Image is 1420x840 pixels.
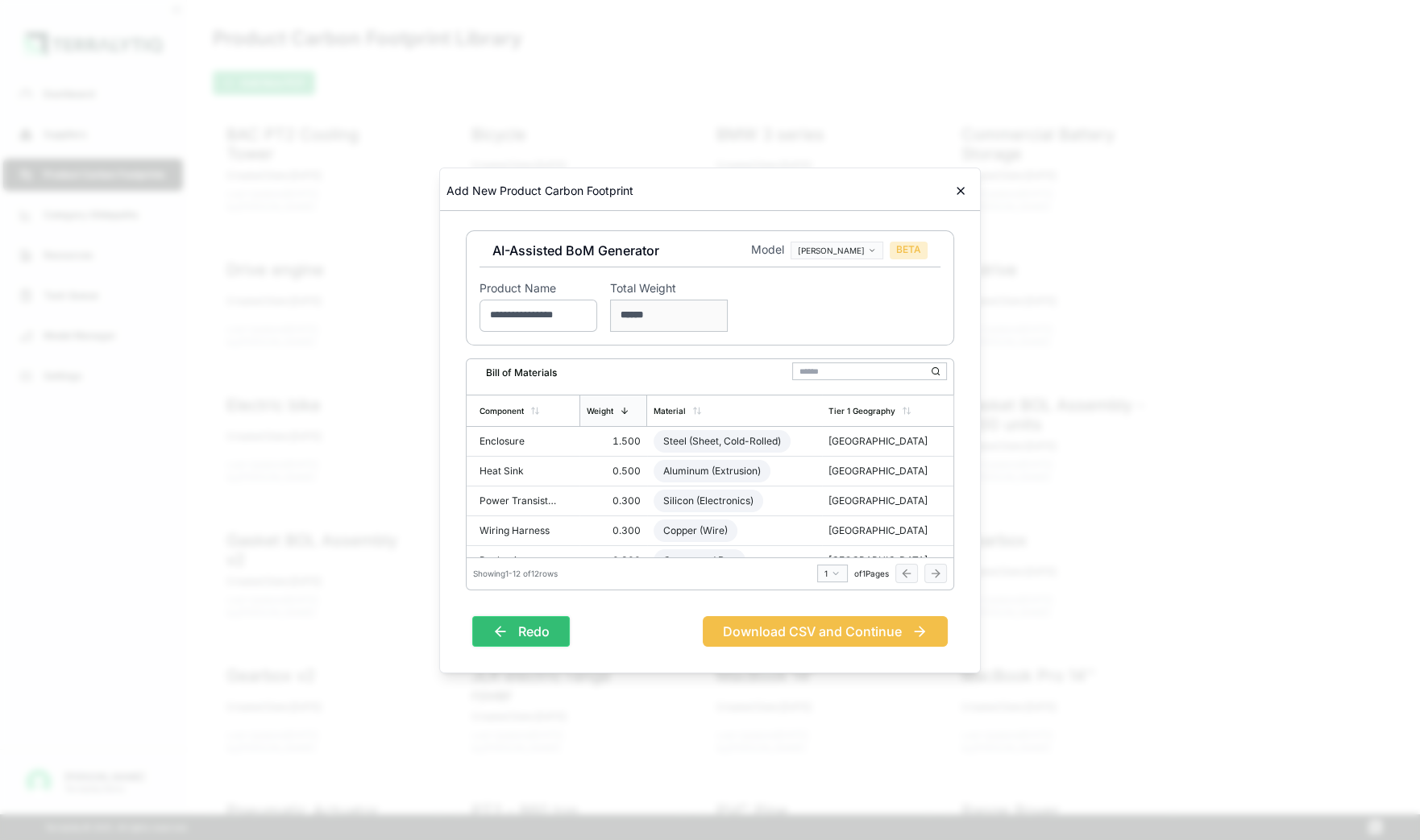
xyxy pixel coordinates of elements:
[817,565,848,582] button: 1
[480,406,524,416] div: Component
[791,242,883,259] button: [PERSON_NAME]
[822,516,953,546] td: [GEOGRAPHIC_DATA]
[586,435,640,448] div: 1.500
[854,569,889,578] span: of 1 Pages
[480,524,557,537] div: Wiring Harness
[610,280,728,300] label: Total Weight
[586,524,640,537] div: 0.300
[472,616,570,647] button: Redo
[654,519,737,542] div: Copper (Wire)
[654,460,770,482] div: Aluminum (Extrusion)
[480,435,557,448] div: Enclosure
[822,546,953,576] td: [GEOGRAPHIC_DATA]
[480,280,597,296] label: Product Name
[446,183,633,199] h2: Add New Product Carbon Footprint
[586,554,640,567] div: 0.300
[890,242,928,259] span: BETA
[654,406,686,416] div: Material
[480,465,557,478] div: Heat Sink
[828,406,895,416] div: Tier 1 Geography
[587,406,613,416] div: Weight
[654,549,745,572] div: Corrugated Box
[586,465,640,478] div: 0.500
[824,569,841,578] div: 1
[654,430,791,453] div: Steel (Sheet, Cold-Rolled)
[822,427,953,457] td: [GEOGRAPHIC_DATA]
[586,494,640,507] div: 0.300
[822,486,953,516] td: [GEOGRAPHIC_DATA]
[473,360,557,379] div: Bill of Materials
[473,569,558,578] div: Showing 1 - 12 of 12 rows
[703,616,948,647] button: Download CSV and Continue
[480,494,557,507] div: Power Transistors
[822,457,953,486] td: [GEOGRAPHIC_DATA]
[654,490,763,512] div: Silicon (Electronics)
[492,241,659,260] h3: AI-Assisted BoM Generator
[751,242,784,259] label: Model
[480,554,557,567] div: Packaging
